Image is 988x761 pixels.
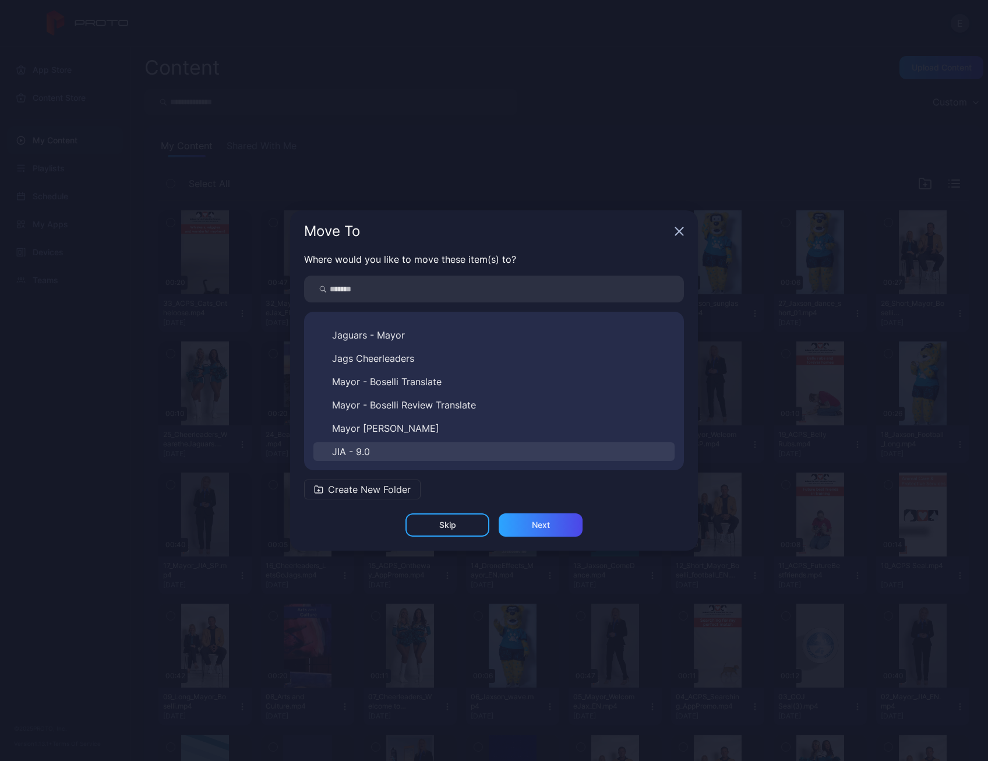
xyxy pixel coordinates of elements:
[499,513,583,537] button: Next
[332,445,370,459] span: JIA - 9.0
[532,520,550,530] div: Next
[332,421,439,435] span: Mayor [PERSON_NAME]
[332,398,476,412] span: Mayor - Boselli Review Translate
[439,520,456,530] div: Skip
[313,372,675,391] button: Mayor - Boselli Translate
[313,396,675,414] button: Mayor - Boselli Review Translate
[332,351,414,365] span: Jags Cheerleaders
[405,513,489,537] button: Skip
[332,375,442,389] span: Mayor - Boselli Translate
[304,252,684,266] p: Where would you like to move these item(s) to?
[313,326,675,344] button: Jaguars - Mayor
[313,349,675,368] button: Jags Cheerleaders
[313,442,675,461] button: JIA - 9.0
[304,480,421,499] button: Create New Folder
[328,482,411,496] span: Create New Folder
[313,419,675,438] button: Mayor [PERSON_NAME]
[332,328,405,342] span: Jaguars - Mayor
[304,224,670,238] div: Move To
